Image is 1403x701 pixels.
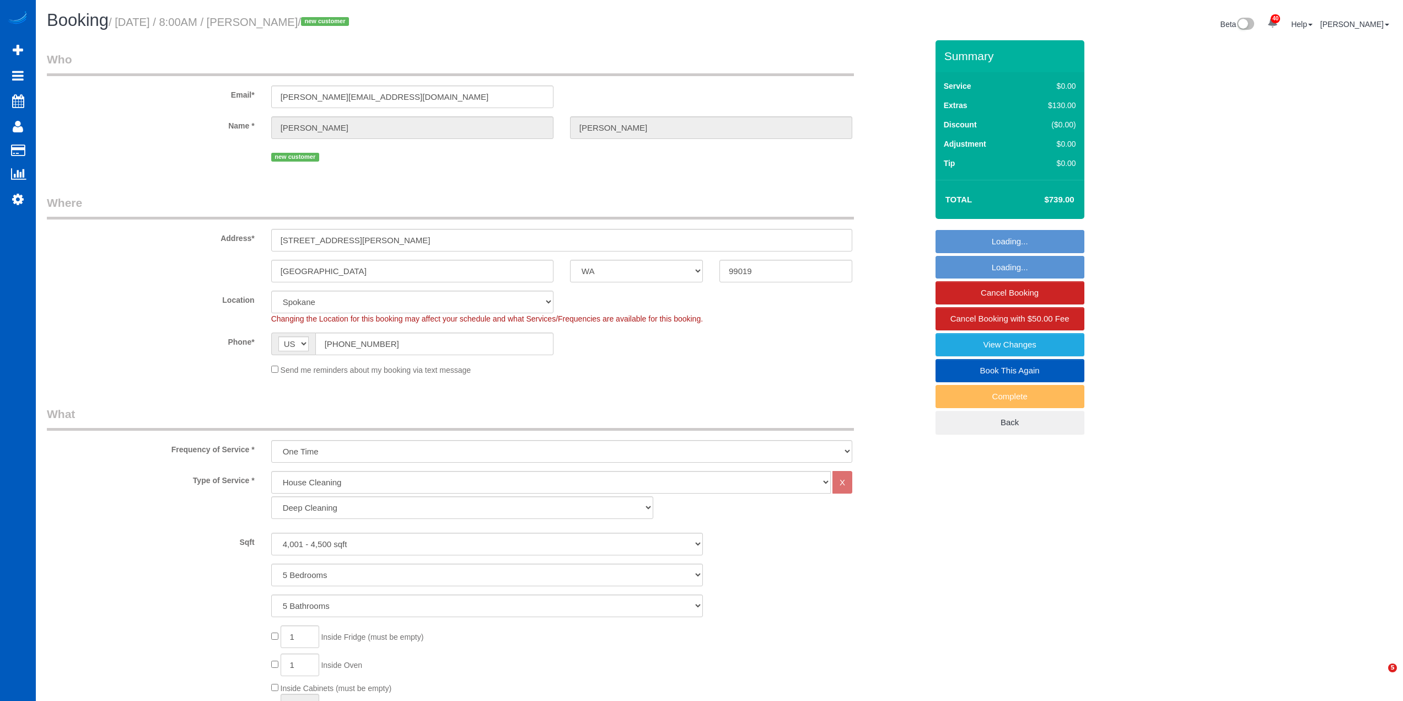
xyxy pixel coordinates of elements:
h4: $739.00 [1011,195,1074,205]
iframe: Intercom live chat [1366,663,1392,690]
div: $0.00 [1025,138,1076,149]
img: Automaid Logo [7,11,29,26]
label: Frequency of Service * [39,440,263,455]
span: Send me reminders about my booking via text message [281,366,471,374]
a: Cancel Booking [936,281,1084,304]
div: $0.00 [1025,158,1076,169]
label: Discount [944,119,977,130]
label: Type of Service * [39,471,263,486]
a: Cancel Booking with $50.00 Fee [936,307,1084,330]
span: Inside Fridge (must be empty) [321,633,423,641]
span: Changing the Location for this booking may affect your schedule and what Services/Frequencies are... [271,314,703,323]
a: View Changes [936,333,1084,356]
label: Address* [39,229,263,244]
img: New interface [1236,18,1254,32]
span: Cancel Booking with $50.00 Fee [950,314,1069,323]
label: Email* [39,85,263,100]
div: ($0.00) [1025,119,1076,130]
a: [PERSON_NAME] [1320,20,1389,29]
legend: What [47,406,854,431]
input: Phone* [315,333,553,355]
a: Beta [1221,20,1255,29]
input: Last Name* [570,116,852,139]
small: / [DATE] / 8:00AM / [PERSON_NAME] [109,16,352,28]
div: $0.00 [1025,81,1076,92]
span: 40 [1271,14,1280,23]
h3: Summary [944,50,1079,62]
legend: Where [47,195,854,220]
a: 40 [1262,11,1283,35]
a: Back [936,411,1084,434]
span: Inside Cabinets (must be empty) [281,684,392,693]
input: City* [271,260,553,282]
span: / [298,16,352,28]
span: Inside Oven [321,661,362,670]
label: Adjustment [944,138,986,149]
a: Help [1291,20,1313,29]
span: new customer [301,17,349,26]
label: Tip [944,158,955,169]
label: Service [944,81,971,92]
label: Phone* [39,333,263,347]
input: First Name* [271,116,553,139]
label: Sqft [39,533,263,548]
a: Book This Again [936,359,1084,382]
strong: Total [945,195,972,204]
span: new customer [271,153,319,162]
span: Booking [47,10,109,30]
div: $130.00 [1025,100,1076,111]
label: Extras [944,100,967,111]
input: Zip Code* [719,260,852,282]
span: 5 [1388,663,1397,672]
label: Location [39,291,263,306]
legend: Who [47,51,854,76]
input: Email* [271,85,553,108]
label: Name * [39,116,263,131]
